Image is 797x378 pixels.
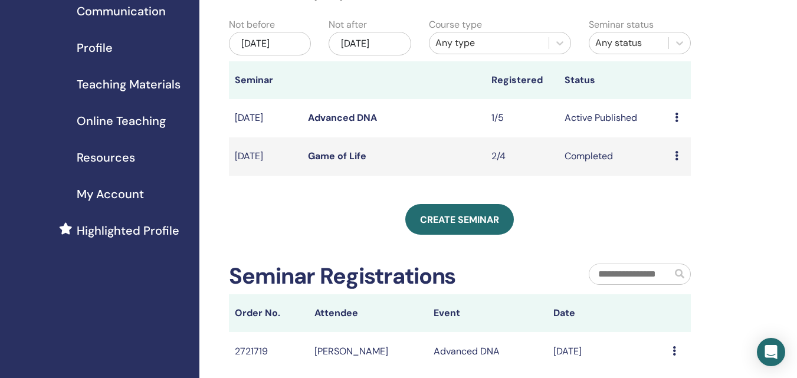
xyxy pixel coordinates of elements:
th: Date [547,294,667,332]
span: Highlighted Profile [77,222,179,239]
span: Teaching Materials [77,75,181,93]
span: Communication [77,2,166,20]
div: Any type [435,36,543,50]
td: Completed [559,137,668,176]
span: Resources [77,149,135,166]
td: [PERSON_NAME] [309,332,428,370]
div: [DATE] [229,32,311,55]
a: Advanced DNA [308,111,377,124]
th: Status [559,61,668,99]
th: Attendee [309,294,428,332]
span: Create seminar [420,213,499,226]
label: Course type [429,18,482,32]
th: Order No. [229,294,309,332]
label: Seminar status [589,18,654,32]
td: Advanced DNA [428,332,547,370]
td: 2/4 [486,137,559,176]
th: Registered [486,61,559,99]
span: Online Teaching [77,112,166,130]
div: [DATE] [329,32,411,55]
td: 2721719 [229,332,309,370]
th: Event [428,294,547,332]
td: [DATE] [229,137,302,176]
td: 1/5 [486,99,559,137]
td: [DATE] [547,332,667,370]
div: Any status [595,36,662,50]
th: Seminar [229,61,302,99]
div: Open Intercom Messenger [757,338,785,366]
td: Active Published [559,99,668,137]
span: Profile [77,39,113,57]
h2: Seminar Registrations [229,263,456,290]
a: Game of Life [308,150,366,162]
td: [DATE] [229,99,302,137]
a: Create seminar [405,204,514,235]
span: My Account [77,185,144,203]
label: Not after [329,18,367,32]
label: Not before [229,18,275,32]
